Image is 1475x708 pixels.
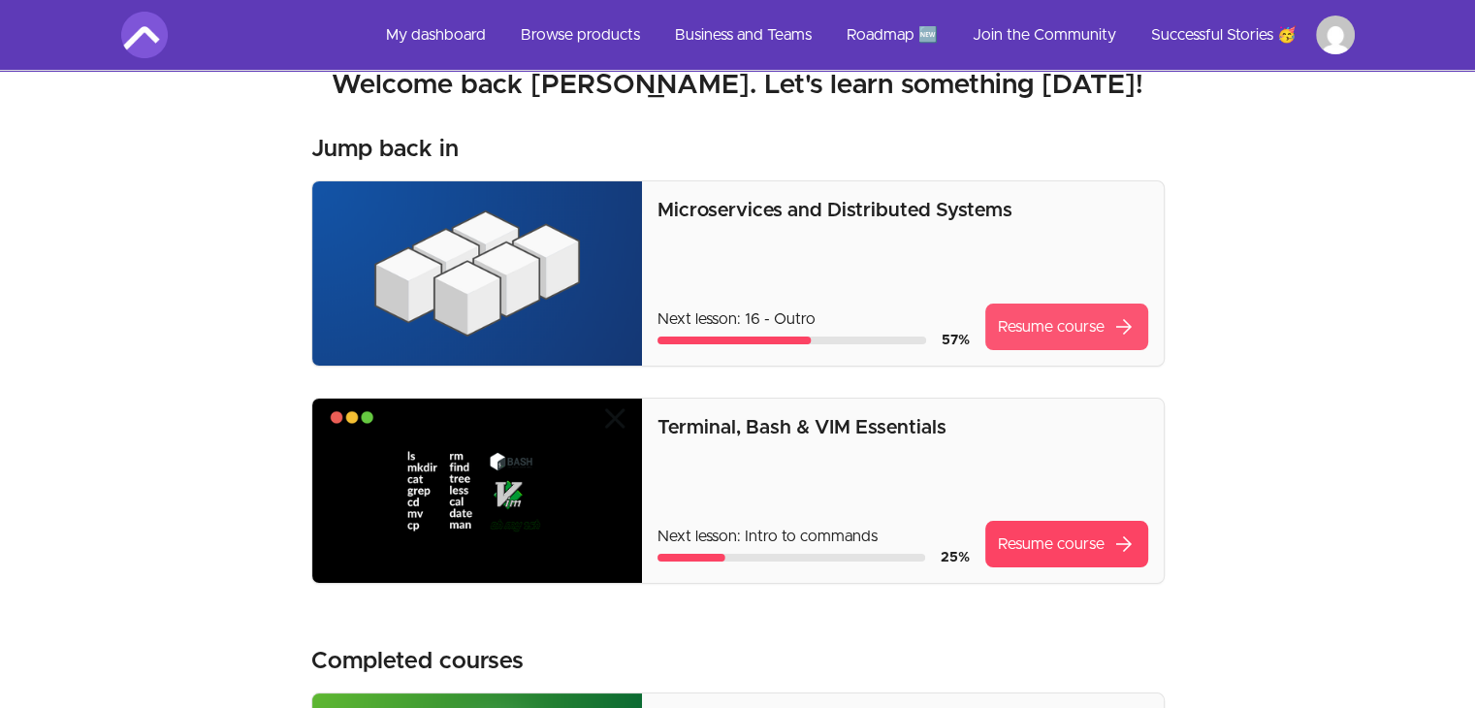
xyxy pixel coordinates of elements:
[311,134,459,165] h3: Jump back in
[942,334,970,347] span: 57 %
[657,414,1147,441] p: Terminal, Bash & VIM Essentials
[985,304,1148,350] a: Resume coursearrow_forward
[1112,315,1136,338] span: arrow_forward
[657,525,969,548] p: Next lesson: Intro to commands
[985,521,1148,567] a: Resume coursearrow_forward
[505,12,656,58] a: Browse products
[370,12,501,58] a: My dashboard
[657,337,925,344] div: Course progress
[311,646,524,677] h3: Completed courses
[657,554,924,562] div: Course progress
[1112,532,1136,556] span: arrow_forward
[657,197,1147,224] p: Microservices and Distributed Systems
[312,399,643,583] img: Product image for Terminal, Bash & VIM Essentials
[941,551,970,564] span: 25 %
[121,68,1355,103] h2: Welcome back [PERSON_NAME]. Let's learn something [DATE]!
[957,12,1132,58] a: Join the Community
[121,12,168,58] img: Amigoscode logo
[831,12,953,58] a: Roadmap 🆕
[1316,16,1355,54] img: Profile image for Chijioke Ibekwe
[1136,12,1312,58] a: Successful Stories 🥳
[659,12,827,58] a: Business and Teams
[370,12,1355,58] nav: Main
[312,181,643,366] img: Product image for Microservices and Distributed Systems
[657,307,969,331] p: Next lesson: 16 - Outro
